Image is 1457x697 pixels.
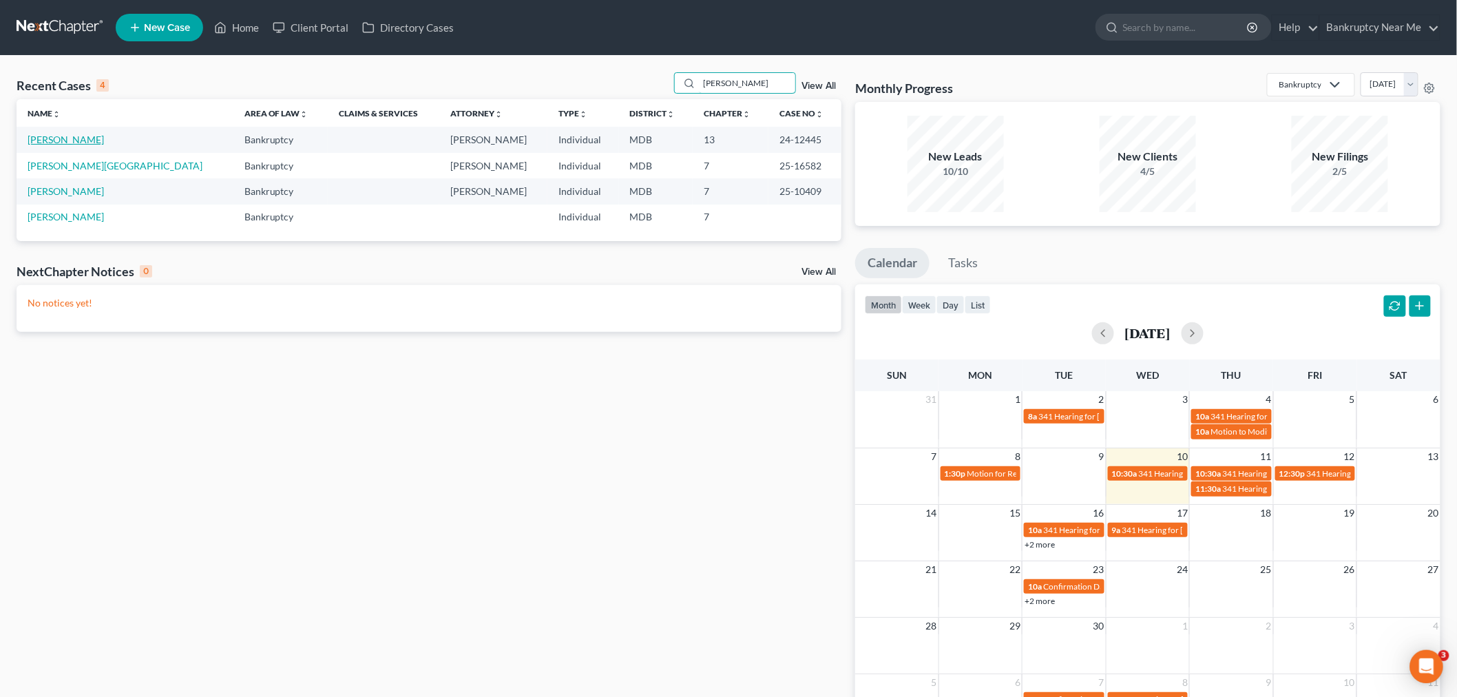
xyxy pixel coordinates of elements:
p: No notices yet! [28,296,830,310]
span: 7 [930,448,939,465]
span: 29 [1008,618,1022,634]
input: Search by name... [699,73,795,93]
div: NextChapter Notices [17,263,152,280]
td: [PERSON_NAME] [439,178,547,204]
span: 341 Hearing for [PERSON_NAME], Cleopathra [1210,411,1378,422]
a: Tasks [936,248,990,278]
span: 10 [1343,674,1356,691]
span: 10a [1028,581,1042,592]
div: 2/5 [1292,165,1388,178]
td: 25-10409 [768,178,841,204]
a: Client Portal [266,15,355,40]
a: Directory Cases [355,15,461,40]
span: 10:30a [1195,468,1221,479]
div: Bankruptcy [1279,79,1321,90]
span: 341 Hearing for [PERSON_NAME] [1043,525,1166,535]
a: View All [801,267,836,277]
td: Individual [547,127,618,152]
th: Claims & Services [328,99,439,127]
h3: Monthly Progress [855,80,953,96]
td: 7 [693,153,768,178]
div: Open Intercom Messenger [1410,650,1443,683]
i: unfold_more [742,110,751,118]
span: Mon [969,369,993,381]
td: MDB [619,127,693,152]
span: 19 [1343,505,1356,521]
span: 9 [1098,448,1106,465]
span: 1 [1014,391,1022,408]
td: 13 [693,127,768,152]
span: 17 [1175,505,1189,521]
i: unfold_more [815,110,824,118]
a: View All [801,81,836,91]
span: 7 [1098,674,1106,691]
a: +2 more [1025,596,1055,606]
span: 24 [1175,561,1189,578]
span: 10 [1175,448,1189,465]
div: New Filings [1292,149,1388,165]
span: 1:30p [945,468,966,479]
span: 1 [1181,618,1189,634]
span: 9 [1265,674,1273,691]
td: MDB [619,205,693,230]
span: 5 [1348,391,1356,408]
button: week [902,295,936,314]
span: 15 [1008,505,1022,521]
span: 341 Hearing for [PERSON_NAME] [1139,468,1262,479]
a: Chapterunfold_more [704,108,751,118]
span: 27 [1427,561,1440,578]
div: 10/10 [908,165,1004,178]
span: 2 [1098,391,1106,408]
i: unfold_more [300,110,308,118]
span: 14 [925,505,939,521]
i: unfold_more [494,110,503,118]
a: Home [207,15,266,40]
span: 22 [1008,561,1022,578]
td: [PERSON_NAME] [439,127,547,152]
a: [PERSON_NAME][GEOGRAPHIC_DATA] [28,160,202,171]
td: 7 [693,178,768,204]
div: New Clients [1100,149,1196,165]
span: 16 [1092,505,1106,521]
a: [PERSON_NAME] [28,134,104,145]
span: Motion for Relief Hearing [967,468,1059,479]
div: 4 [96,79,109,92]
span: Motion to Modify [1210,426,1274,437]
td: Bankruptcy [233,178,328,204]
span: 23 [1092,561,1106,578]
td: [PERSON_NAME] [439,153,547,178]
td: Individual [547,153,618,178]
span: 12 [1343,448,1356,465]
span: 10a [1028,525,1042,535]
span: 6 [1432,391,1440,408]
button: list [965,295,991,314]
td: Bankruptcy [233,153,328,178]
span: 25 [1259,561,1273,578]
a: Area of Lawunfold_more [244,108,308,118]
i: unfold_more [667,110,675,118]
i: unfold_more [579,110,587,118]
span: 341 Hearing for [PERSON_NAME] [1038,411,1162,422]
td: Bankruptcy [233,205,328,230]
span: 8 [1014,448,1022,465]
div: 4/5 [1100,165,1196,178]
span: 341 Hearing for [PERSON_NAME] [1307,468,1430,479]
span: 12:30p [1279,468,1306,479]
h2: [DATE] [1125,326,1171,340]
span: Fri [1308,369,1322,381]
span: 18 [1259,505,1273,521]
i: unfold_more [52,110,61,118]
span: 3 [1181,391,1189,408]
div: New Leads [908,149,1004,165]
button: day [936,295,965,314]
div: Recent Cases [17,77,109,94]
span: 4 [1265,391,1273,408]
a: Attorneyunfold_more [450,108,503,118]
span: 5 [930,674,939,691]
a: Case Nounfold_more [779,108,824,118]
span: Sat [1390,369,1407,381]
span: Confirmation Date for [PERSON_NAME] [GEOGRAPHIC_DATA][PERSON_NAME][GEOGRAPHIC_DATA] [1043,581,1422,592]
span: 4 [1432,618,1440,634]
a: +2 more [1025,539,1055,550]
span: 13 [1427,448,1440,465]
